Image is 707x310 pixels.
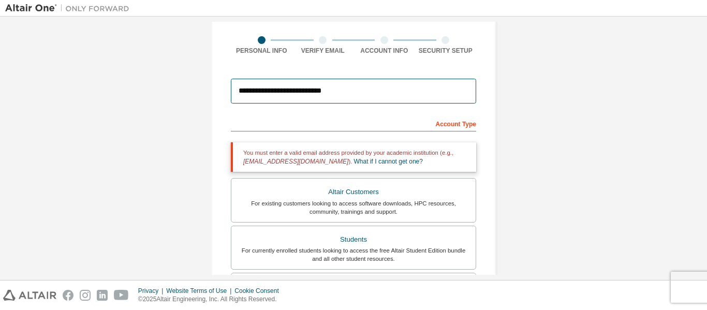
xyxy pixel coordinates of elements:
[238,246,469,263] div: For currently enrolled students looking to access the free Altair Student Edition bundle and all ...
[166,287,234,295] div: Website Terms of Use
[97,290,108,301] img: linkedin.svg
[3,290,56,301] img: altair_logo.svg
[114,290,129,301] img: youtube.svg
[353,47,415,55] div: Account Info
[238,185,469,199] div: Altair Customers
[231,115,476,131] div: Account Type
[354,158,423,165] a: What if I cannot get one?
[238,199,469,216] div: For existing customers looking to access software downloads, HPC resources, community, trainings ...
[415,47,477,55] div: Security Setup
[234,287,285,295] div: Cookie Consent
[63,290,73,301] img: facebook.svg
[238,232,469,247] div: Students
[138,287,166,295] div: Privacy
[80,290,91,301] img: instagram.svg
[138,295,285,304] p: © 2025 Altair Engineering, Inc. All Rights Reserved.
[5,3,135,13] img: Altair One
[231,47,292,55] div: Personal Info
[243,158,348,165] span: [EMAIL_ADDRESS][DOMAIN_NAME]
[292,47,354,55] div: Verify Email
[231,142,476,172] div: You must enter a valid email address provided by your academic institution (e.g., ).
